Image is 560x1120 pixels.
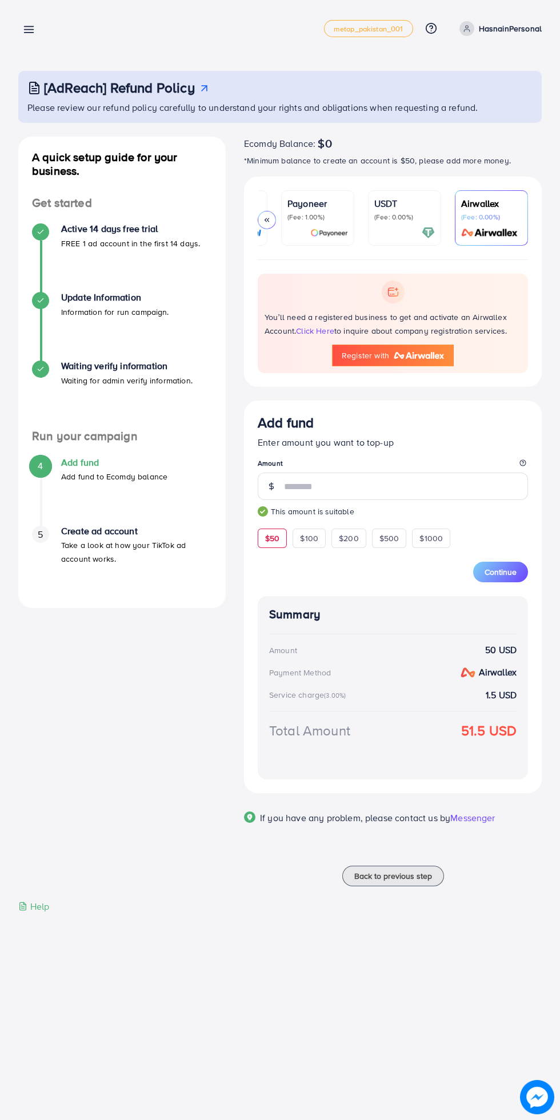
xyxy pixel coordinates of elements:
[258,458,528,473] legend: Amount
[332,345,454,366] a: Register with
[334,25,403,33] span: metap_pakistan_001
[269,645,297,656] div: Amount
[258,506,268,517] img: guide
[269,689,349,701] div: Service charge
[265,310,521,338] p: You’ll need a registered business to get and activate an Airwallex Account. to inquire about comp...
[18,361,226,429] li: Waiting verify information
[296,325,334,337] span: click here
[61,526,212,537] h4: Create ad account
[61,374,193,387] p: Waiting for admin verify information.
[244,811,255,823] img: Popup guide
[354,870,432,882] span: Back to previous step
[287,213,348,222] p: (Fee: 1.00%)
[339,533,359,544] span: $200
[310,226,348,239] img: card
[455,21,542,36] a: HasnainPersonal
[18,223,226,292] li: Active 14 days free trial
[374,197,435,210] p: USDT
[18,196,226,210] h4: Get started
[394,352,444,359] img: logo-airwallex
[520,1080,554,1114] img: image
[244,137,315,150] span: Ecomdy Balance:
[461,213,522,222] p: (Fee: 0.00%)
[324,691,346,700] small: (3.00%)
[27,101,535,114] p: Please review our refund policy carefully to understand your rights and obligations when requesti...
[244,154,542,167] p: *Minimum balance to create an account is $50, please add more money.
[461,667,475,678] img: payment
[318,137,331,150] span: $0
[18,429,226,443] h4: Run your campaign
[419,533,443,544] span: $1000
[258,506,528,517] small: This amount is suitable
[258,414,314,431] h3: Add fund
[461,197,522,210] p: Airwallex
[61,361,193,371] h4: Waiting verify information
[61,538,212,566] p: Take a look at how your TikTok ad account works.
[258,435,528,449] p: Enter amount you want to top-up
[269,667,331,678] div: Payment Method
[422,226,435,239] img: card
[61,470,167,483] p: Add fund to Ecomdy balance
[61,292,169,303] h4: Update Information
[18,457,226,526] li: Add fund
[260,811,450,824] span: If you have any problem, please contact us by
[61,237,200,250] p: FREE 1 ad account in the first 14 days.
[458,226,522,239] img: card
[485,643,517,657] strong: 50 USD
[265,533,279,544] span: $50
[61,305,169,319] p: Information for run campaign.
[18,526,226,594] li: Create ad account
[38,459,43,473] span: 4
[486,689,517,702] strong: 1.5 USD
[44,79,195,96] h3: [AdReach] Refund Policy
[300,533,318,544] span: $100
[324,20,413,37] a: metap_pakistan_001
[61,223,200,234] h4: Active 14 days free trial
[18,292,226,361] li: Update Information
[287,197,348,210] p: Payoneer
[38,528,43,541] span: 5
[450,811,495,824] span: Messenger
[473,562,528,582] button: Continue
[61,457,167,468] h4: Add fund
[18,150,226,178] h4: A quick setup guide for your business.
[269,607,517,622] h4: Summary
[461,721,517,741] strong: 51.5 USD
[479,666,517,679] strong: airwallex
[342,350,389,361] span: Register with
[374,213,435,222] p: (Fee: 0.00%)
[479,22,542,35] p: HasnainPersonal
[269,721,350,741] div: Total Amount
[342,866,444,886] button: Back to previous step
[382,281,405,303] img: flag
[379,533,399,544] span: $500
[18,900,50,913] div: Help
[485,566,517,578] span: Continue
